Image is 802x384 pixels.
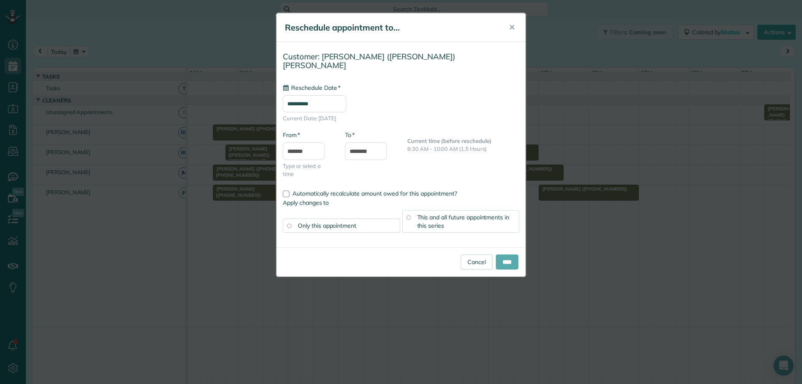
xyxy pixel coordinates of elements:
[283,52,519,69] h4: Customer: [PERSON_NAME] ([PERSON_NAME]) [PERSON_NAME]
[283,162,332,178] span: Type or select a time
[292,190,457,197] span: Automatically recalculate amount owed for this appointment?
[406,216,411,220] input: This and all future appointments in this series
[287,224,291,228] input: Only this appointment
[407,137,492,144] b: Current time (before reschedule)
[283,131,300,139] label: From
[285,22,497,33] h5: Reschedule appointment to...
[407,145,519,153] p: 8:30 AM - 10:00 AM (1.5 Hours)
[345,131,355,139] label: To
[509,23,515,32] span: ✕
[283,198,519,207] label: Apply changes to
[283,84,340,92] label: Reschedule Date
[298,222,356,229] span: Only this appointment
[417,214,510,229] span: This and all future appointments in this series
[283,114,519,122] span: Current Date: [DATE]
[461,254,492,270] a: Cancel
